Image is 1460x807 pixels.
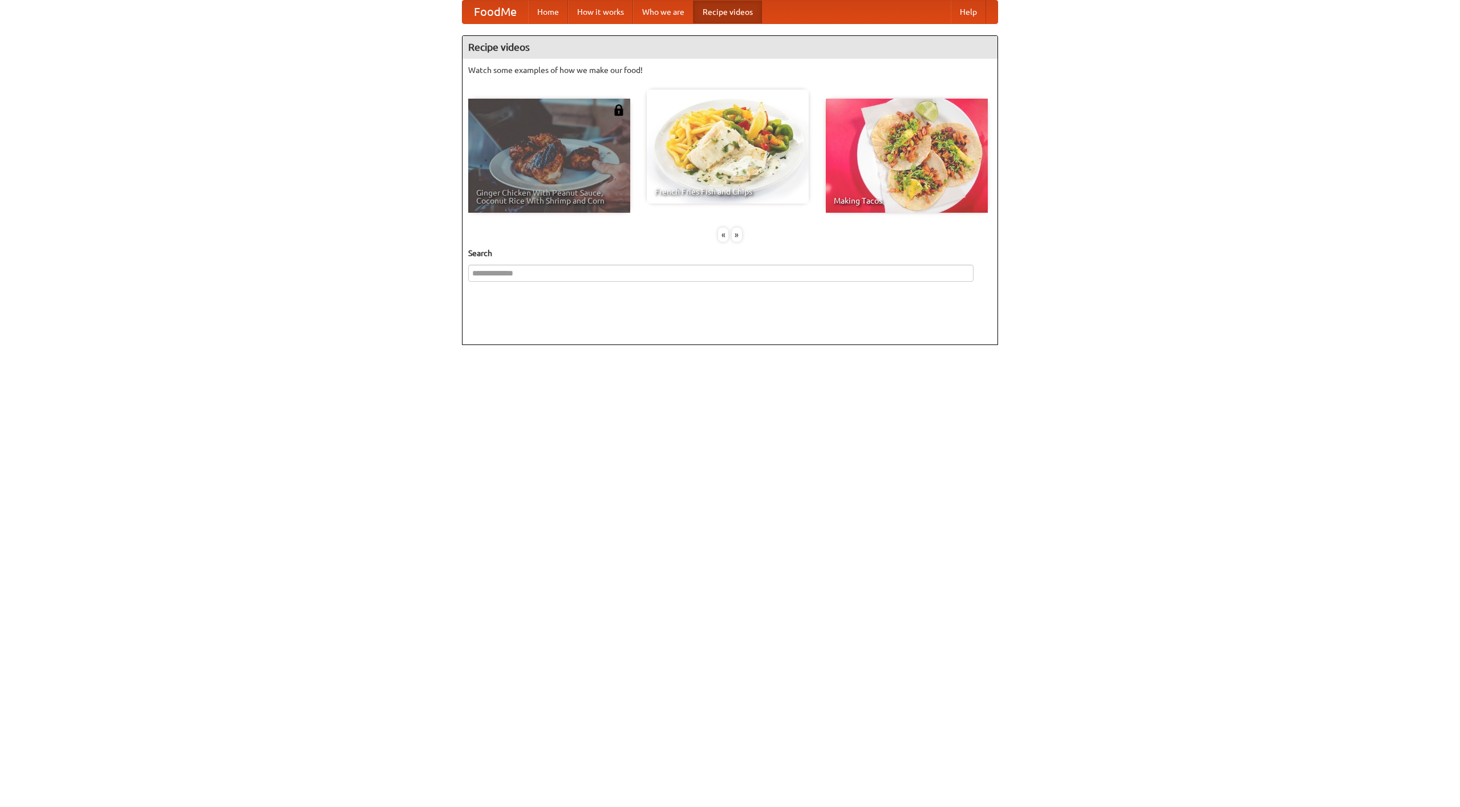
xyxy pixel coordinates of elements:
h5: Search [468,248,992,259]
a: Making Tacos [826,99,988,213]
h4: Recipe videos [463,36,997,59]
a: FoodMe [463,1,528,23]
p: Watch some examples of how we make our food! [468,64,992,76]
span: Making Tacos [834,197,980,205]
a: Help [951,1,986,23]
a: How it works [568,1,633,23]
a: Who we are [633,1,693,23]
div: « [718,228,728,242]
span: French Fries Fish and Chips [655,188,801,196]
a: Recipe videos [693,1,762,23]
img: 483408.png [613,104,624,116]
a: French Fries Fish and Chips [647,90,809,204]
div: » [732,228,742,242]
a: Home [528,1,568,23]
